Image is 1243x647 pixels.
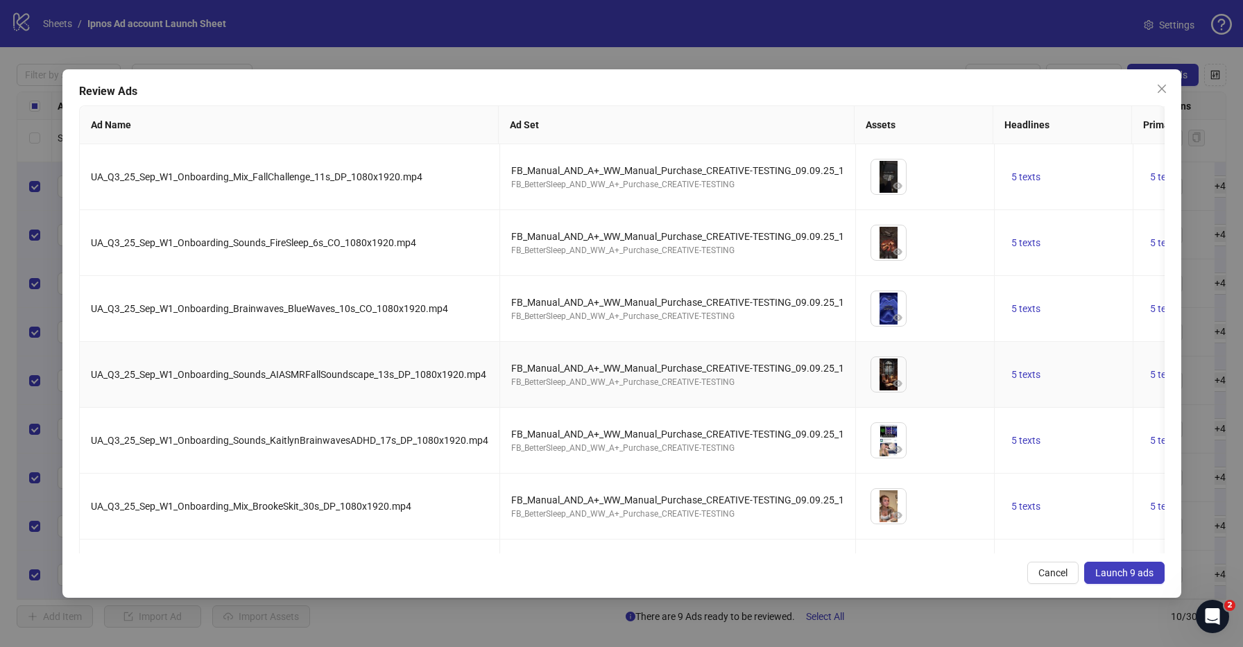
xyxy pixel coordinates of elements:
span: 5 texts [1011,171,1040,182]
span: UA_Q3_25_Sep_W1_Onboarding_Mix_BrookeSkit_30s_DP_1080x1920.mp4 [91,501,411,512]
th: Assets [855,106,993,144]
button: 5 texts [1006,169,1046,185]
button: Preview [889,243,906,260]
span: Cancel [1038,567,1067,578]
button: 5 texts [1006,234,1046,251]
img: Asset 1 [871,225,906,260]
span: UA_Q3_25_Sep_W1_Onboarding_Sounds_KaitlynBrainwavesADHD_17s_DP_1080x1920.mp4 [91,435,488,446]
span: UA_Q3_25_Sep_W1_Onboarding_Sounds_FireSleep_6s_CO_1080x1920.mp4 [91,237,416,248]
button: Preview [889,309,906,326]
span: 5 texts [1150,171,1179,182]
button: 5 texts [1145,300,1185,317]
div: FB_Manual_AND_A+_WW_Manual_Purchase_CREATIVE-TESTING_09.09.25_1 [511,492,844,508]
span: eye [893,247,902,257]
div: FB_BetterSleep_AND_WW_A+_Purchase_CREATIVE-TESTING [511,244,844,257]
th: Headlines [993,106,1132,144]
th: Ad Name [80,106,499,144]
button: Preview [889,441,906,458]
span: close [1156,83,1167,94]
div: FB_Manual_AND_A+_WW_Manual_Purchase_CREATIVE-TESTING_09.09.25_1 [511,295,844,310]
span: UA_Q3_25_Sep_W1_Onboarding_Brainwaves_BlueWaves_10s_CO_1080x1920.mp4 [91,303,448,314]
img: Asset 1 [871,423,906,458]
div: FB_BetterSleep_AND_WW_A+_Purchase_CREATIVE-TESTING [511,442,844,455]
button: Preview [889,178,906,194]
button: 5 texts [1006,498,1046,515]
div: FB_Manual_AND_A+_WW_Manual_Purchase_CREATIVE-TESTING_09.09.25_1 [511,361,844,376]
div: FB_BetterSleep_AND_WW_A+_Purchase_CREATIVE-TESTING [511,508,844,521]
span: eye [893,445,902,454]
button: Preview [889,507,906,524]
span: eye [893,510,902,520]
span: eye [893,379,902,388]
span: UA_Q3_25_Sep_W1_Onboarding_Mix_FallChallenge_11s_DP_1080x1920.mp4 [91,171,422,182]
span: 2 [1224,600,1235,611]
th: Ad Set [499,106,855,144]
button: Preview [889,375,906,392]
img: Asset 1 [871,357,906,392]
div: FB_Manual_AND_A+_WW_Manual_Purchase_CREATIVE-TESTING_09.09.25_1 [511,229,844,244]
img: Asset 1 [871,159,906,194]
span: 5 texts [1150,501,1179,512]
span: 5 texts [1011,501,1040,512]
span: 5 texts [1011,369,1040,380]
button: 5 texts [1145,234,1185,251]
span: 5 texts [1011,303,1040,314]
div: FB_BetterSleep_AND_WW_A+_Purchase_CREATIVE-TESTING [511,178,844,191]
div: FB_Manual_AND_A+_WW_Manual_Purchase_CREATIVE-TESTING_09.09.25_1 [511,163,844,178]
button: Launch 9 ads [1083,562,1164,584]
span: 5 texts [1150,369,1179,380]
button: Cancel [1027,562,1078,584]
button: Close [1150,78,1172,100]
span: eye [893,181,902,191]
span: Launch 9 ads [1095,567,1153,578]
button: 5 texts [1006,300,1046,317]
span: eye [893,313,902,322]
img: Asset 1 [871,291,906,326]
button: 5 texts [1006,432,1046,449]
button: 5 texts [1145,366,1185,383]
button: 5 texts [1145,498,1185,515]
div: Review Ads [79,83,1165,100]
span: 5 texts [1011,237,1040,248]
div: FB_BetterSleep_AND_WW_A+_Purchase_CREATIVE-TESTING [511,310,844,323]
span: 5 texts [1150,303,1179,314]
div: FB_BetterSleep_AND_WW_A+_Purchase_CREATIVE-TESTING [511,376,844,389]
span: UA_Q3_25_Sep_W1_Onboarding_Sounds_AIASMRFallSoundscape_13s_DP_1080x1920.mp4 [91,369,486,380]
span: 5 texts [1150,237,1179,248]
div: FB_Manual_AND_A+_WW_Manual_Purchase_CREATIVE-TESTING_09.09.25_1 [511,426,844,442]
button: 5 texts [1145,169,1185,185]
button: 5 texts [1006,366,1046,383]
span: 5 texts [1011,435,1040,446]
span: 5 texts [1150,435,1179,446]
button: 5 texts [1145,432,1185,449]
iframe: Intercom live chat [1196,600,1229,633]
img: Asset 1 [871,489,906,524]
